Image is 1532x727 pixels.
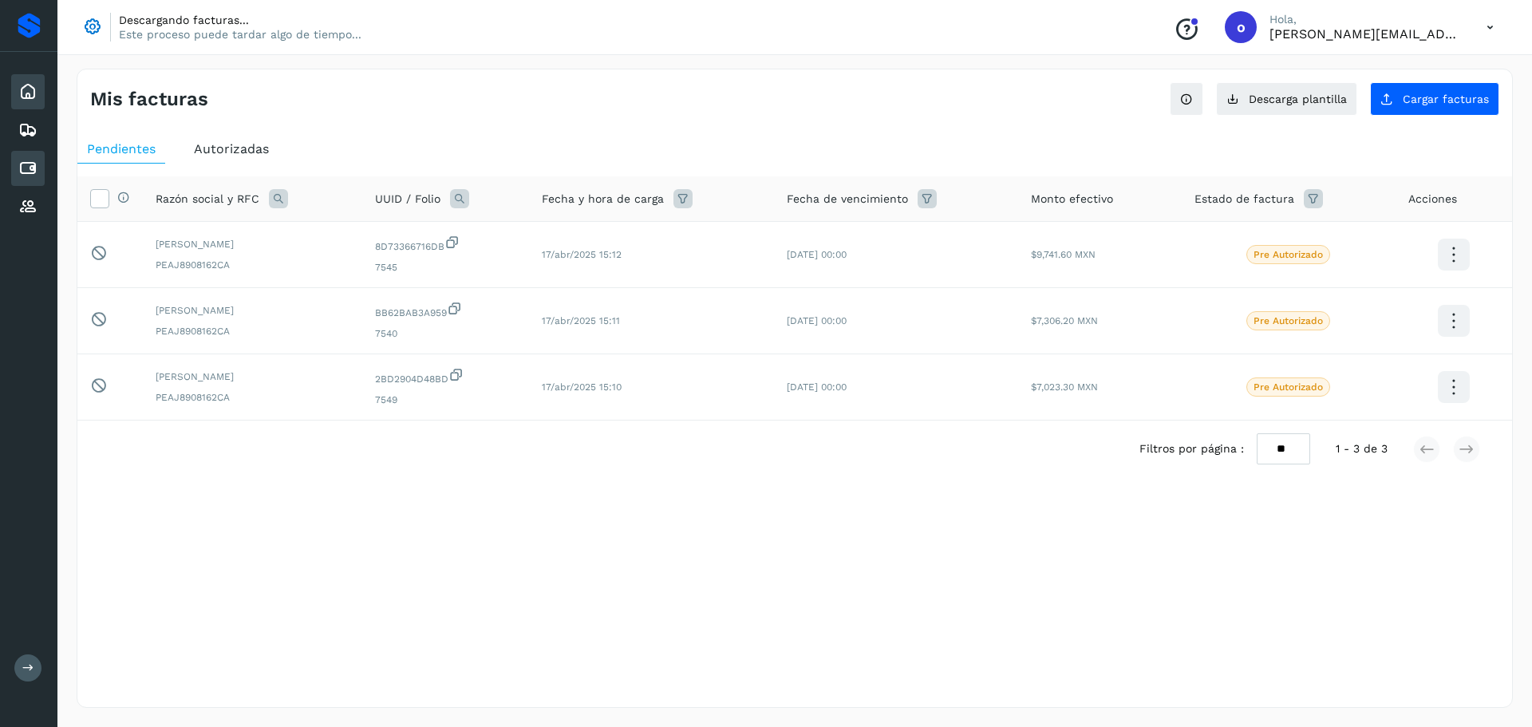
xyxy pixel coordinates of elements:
[1254,249,1323,260] p: Pre Autorizado
[1031,381,1098,393] span: $7,023.30 MXN
[1031,315,1098,326] span: $7,306.20 MXN
[375,235,516,254] span: 8D73366716DB
[90,88,208,111] h4: Mis facturas
[1408,191,1457,207] span: Acciones
[787,381,847,393] span: [DATE] 00:00
[11,113,45,148] div: Embarques
[375,301,516,320] span: BB62BAB3A959
[375,367,516,386] span: 2BD2904D48BD
[11,74,45,109] div: Inicio
[1336,441,1388,457] span: 1 - 3 de 3
[375,326,516,341] span: 7540
[542,381,622,393] span: 17/abr/2025 15:10
[156,191,259,207] span: Razón social y RFC
[1249,93,1347,105] span: Descarga plantilla
[156,237,349,251] span: [PERSON_NAME]
[1269,13,1461,26] p: Hola,
[87,141,156,156] span: Pendientes
[542,249,622,260] span: 17/abr/2025 15:12
[1254,381,1323,393] p: Pre Autorizado
[1403,93,1489,105] span: Cargar facturas
[119,13,361,27] p: Descargando facturas...
[156,390,349,405] span: PEAJ8908162CA
[1370,82,1499,116] button: Cargar facturas
[1254,315,1323,326] p: Pre Autorizado
[787,315,847,326] span: [DATE] 00:00
[1216,82,1357,116] button: Descarga plantilla
[1194,191,1294,207] span: Estado de factura
[1139,441,1244,457] span: Filtros por página :
[787,191,908,207] span: Fecha de vencimiento
[194,141,269,156] span: Autorizadas
[156,303,349,318] span: [PERSON_NAME]
[11,151,45,186] div: Cuentas por pagar
[1031,191,1113,207] span: Monto efectivo
[542,315,620,326] span: 17/abr/2025 15:11
[375,260,516,275] span: 7545
[156,258,349,272] span: PEAJ8908162CA
[11,189,45,224] div: Proveedores
[542,191,664,207] span: Fecha y hora de carga
[375,393,516,407] span: 7549
[1269,26,1461,41] p: obed.perez@clcsolutions.com.mx
[156,369,349,384] span: [PERSON_NAME]
[119,27,361,41] p: Este proceso puede tardar algo de tiempo...
[375,191,440,207] span: UUID / Folio
[787,249,847,260] span: [DATE] 00:00
[156,324,349,338] span: PEAJ8908162CA
[1031,249,1096,260] span: $9,741.60 MXN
